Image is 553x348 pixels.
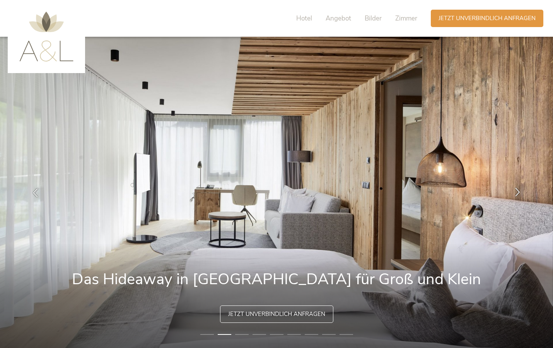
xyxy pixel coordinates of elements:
[395,14,417,23] span: Zimmer
[439,14,536,22] span: Jetzt unverbindlich anfragen
[365,14,382,23] span: Bilder
[296,14,312,23] span: Hotel
[19,12,73,61] img: AMONTI & LUNARIS Wellnessresort
[228,310,325,318] span: Jetzt unverbindlich anfragen
[326,14,351,23] span: Angebot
